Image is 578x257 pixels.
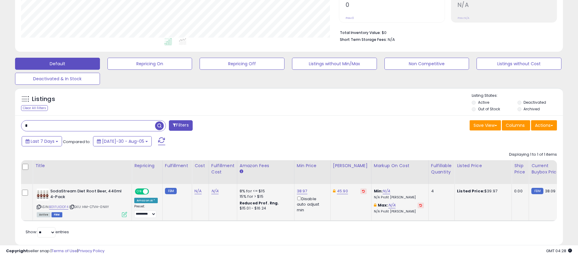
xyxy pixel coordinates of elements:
div: Markup on Cost [374,163,426,169]
span: OFF [148,189,158,194]
label: Active [478,100,489,105]
a: N/A [211,188,219,194]
div: Clear All Filters [21,105,48,111]
i: Revert to store-level Dynamic Max Price [362,190,365,193]
h2: N/A [458,2,557,10]
li: $0 [340,29,552,36]
a: N/A [383,188,390,194]
div: Disable auto adjust min [297,195,326,213]
a: Terms of Use [51,248,77,254]
div: 8% for <= $15 [240,188,290,194]
span: N/A [388,37,395,42]
div: $15.01 - $16.24 [240,206,290,211]
span: | SKU: HM-CTVH-0NXY [69,204,109,209]
small: FBM [165,188,177,194]
label: Deactivated [524,100,546,105]
span: All listings currently available for purchase on Amazon [37,212,51,217]
div: [PERSON_NAME] [333,163,369,169]
span: 38.09 [545,188,556,194]
button: Listings without Min/Max [292,58,377,70]
p: N/A Profit [PERSON_NAME] [374,195,424,200]
div: Fulfillment Cost [211,163,235,175]
div: 4 [431,188,450,194]
a: Privacy Policy [78,248,104,254]
a: 45.90 [337,188,348,194]
div: Preset: [134,204,158,218]
span: Columns [506,122,525,128]
a: N/A [388,202,396,208]
div: Title [35,163,129,169]
button: Non Competitive [384,58,469,70]
small: Prev: 0 [346,16,354,20]
b: Min: [374,188,383,194]
button: Repricing Off [200,58,284,70]
button: Save View [470,120,501,130]
span: Show: entries [26,229,69,235]
p: Listing States: [472,93,563,99]
i: This overrides the store level Dynamic Max Price for this listing [333,189,335,193]
div: Listed Price [457,163,509,169]
strong: Copyright [6,248,28,254]
button: Default [15,58,100,70]
i: Revert to store-level Max Markup [419,204,422,207]
div: $39.97 [457,188,507,194]
div: Ship Price [514,163,526,175]
div: Current Buybox Price [531,163,562,175]
i: This overrides the store level max markup for this listing [374,203,376,207]
span: Compared to: [63,139,91,145]
div: Fulfillment [165,163,189,169]
a: 38.97 [297,188,307,194]
span: [DATE]-30 - Aug-05 [102,138,144,144]
button: Filters [169,120,192,131]
button: Actions [531,120,557,130]
div: seller snap | | [6,248,104,254]
th: The percentage added to the cost of goods (COGS) that forms the calculator for Min & Max prices. [371,160,428,184]
div: Repricing [134,163,160,169]
small: Amazon Fees. [240,169,243,174]
small: Prev: N/A [458,16,469,20]
a: N/A [194,188,202,194]
div: Displaying 1 to 1 of 1 items [509,152,557,158]
div: Fulfillable Quantity [431,163,452,175]
b: SodaStream Diet Root Beer, 440ml 4-Pack [50,188,123,201]
button: Columns [502,120,530,130]
b: Short Term Storage Fees: [340,37,387,42]
div: 0.00 [514,188,524,194]
img: 41HfsgHEXbL._SL40_.jpg [37,188,49,200]
div: Amazon Fees [240,163,292,169]
button: Deactivated & In Stock [15,73,100,85]
div: ASIN: [37,188,127,216]
span: FBM [51,212,62,217]
h5: Listings [32,95,55,103]
b: Listed Price: [457,188,484,194]
b: Max: [378,202,388,208]
button: Repricing On [107,58,192,70]
div: Cost [194,163,206,169]
span: Last 7 Days [31,138,54,144]
a: B01FUIDOF4 [49,204,68,210]
div: Min Price [297,163,328,169]
div: 15% for > $15 [240,194,290,199]
span: ON [135,189,143,194]
b: Reduced Prof. Rng. [240,200,279,206]
label: Archived [524,106,540,112]
p: N/A Profit [PERSON_NAME] [374,210,424,214]
label: Out of Stock [478,106,500,112]
button: Listings without Cost [477,58,561,70]
b: Total Inventory Value: [340,30,381,35]
button: [DATE]-30 - Aug-05 [93,136,152,146]
h2: 0 [346,2,445,10]
button: Last 7 Days [22,136,62,146]
span: 2025-08-14 04:28 GMT [546,248,572,254]
div: Amazon AI * [134,198,158,203]
small: FBM [531,188,543,194]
